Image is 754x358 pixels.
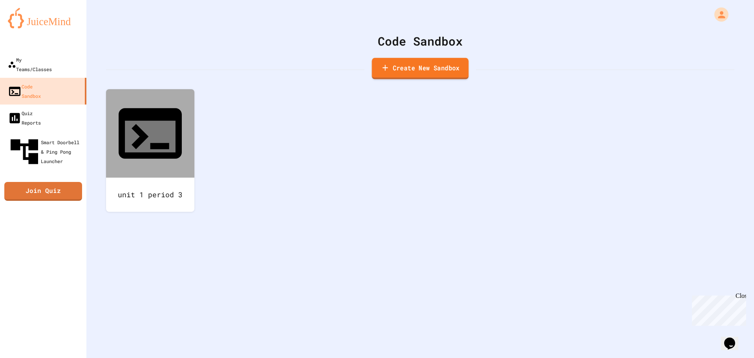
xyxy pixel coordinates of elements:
[106,32,734,50] div: Code Sandbox
[106,178,194,212] div: unit 1 period 3
[372,58,469,79] a: Create New Sandbox
[8,135,83,168] div: Smart Doorbell & Ping Pong Launcher
[8,8,79,28] img: logo-orange.svg
[689,292,746,326] iframe: chat widget
[106,89,194,212] a: unit 1 period 3
[3,3,54,50] div: Chat with us now!Close
[8,108,41,127] div: Quiz Reports
[4,182,82,201] a: Join Quiz
[721,327,746,350] iframe: chat widget
[706,6,730,24] div: My Account
[8,82,41,101] div: Code Sandbox
[8,55,52,74] div: My Teams/Classes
